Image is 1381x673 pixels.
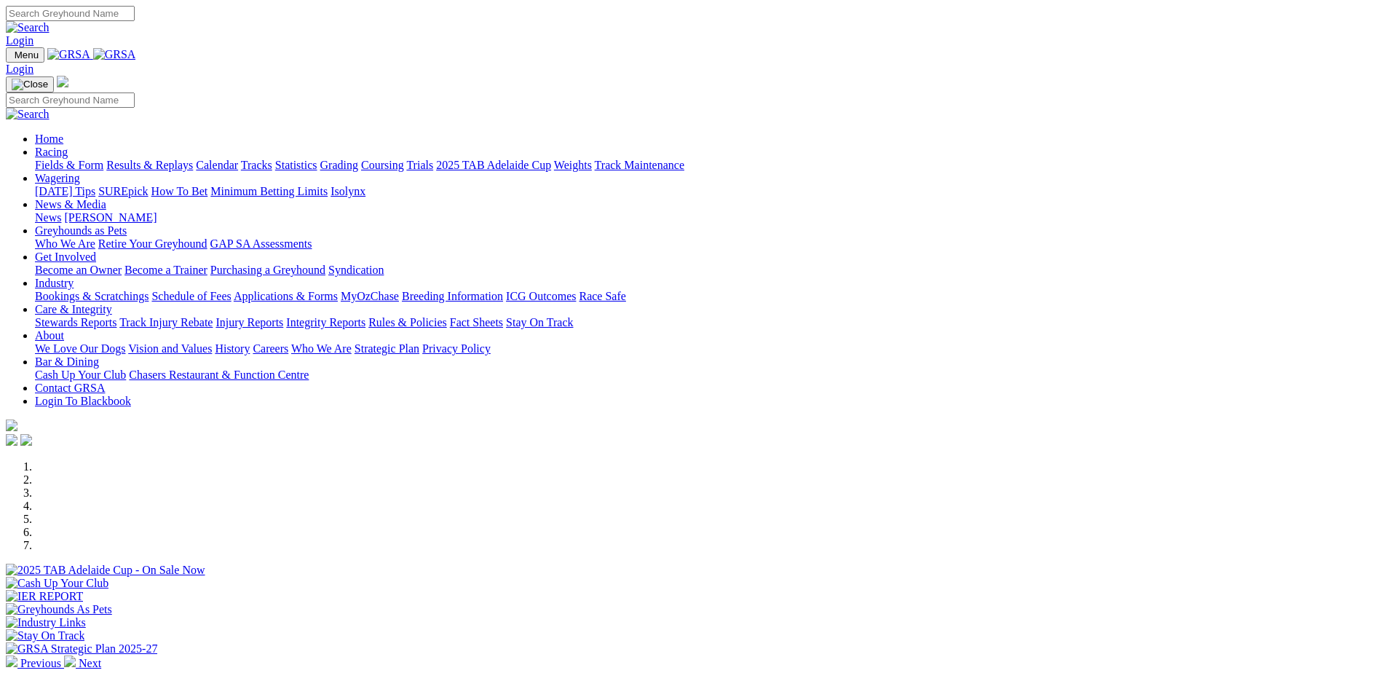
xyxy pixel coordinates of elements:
a: Login [6,34,33,47]
div: About [35,342,1375,355]
a: Become a Trainer [124,264,207,276]
a: Who We Are [35,237,95,250]
a: Stay On Track [506,316,573,328]
a: Login To Blackbook [35,395,131,407]
a: News & Media [35,198,106,210]
a: Track Injury Rebate [119,316,213,328]
a: Results & Replays [106,159,193,171]
img: facebook.svg [6,434,17,446]
a: Weights [554,159,592,171]
a: Login [6,63,33,75]
a: Breeding Information [402,290,503,302]
img: logo-grsa-white.png [57,76,68,87]
a: Privacy Policy [422,342,491,355]
a: Industry [35,277,74,289]
img: twitter.svg [20,434,32,446]
a: Bookings & Scratchings [35,290,149,302]
div: Care & Integrity [35,316,1375,329]
a: [PERSON_NAME] [64,211,157,224]
div: Get Involved [35,264,1375,277]
img: Cash Up Your Club [6,577,108,590]
a: Previous [6,657,64,669]
div: Greyhounds as Pets [35,237,1375,251]
a: Careers [253,342,288,355]
a: Who We Are [291,342,352,355]
a: Applications & Forms [234,290,338,302]
div: News & Media [35,211,1375,224]
span: Previous [20,657,61,669]
a: Rules & Policies [368,316,447,328]
a: Statistics [275,159,317,171]
img: GRSA [47,48,90,61]
a: Purchasing a Greyhound [210,264,325,276]
a: How To Bet [151,185,208,197]
a: 2025 TAB Adelaide Cup [436,159,551,171]
span: Menu [15,50,39,60]
a: Race Safe [579,290,625,302]
a: Coursing [361,159,404,171]
a: Track Maintenance [595,159,684,171]
img: Search [6,108,50,121]
input: Search [6,6,135,21]
div: Bar & Dining [35,369,1375,382]
a: Vision and Values [128,342,212,355]
a: Isolynx [331,185,365,197]
a: Contact GRSA [35,382,105,394]
a: Next [64,657,101,669]
a: Syndication [328,264,384,276]
a: Schedule of Fees [151,290,231,302]
img: logo-grsa-white.png [6,420,17,431]
span: Next [79,657,101,669]
a: Retire Your Greyhound [98,237,207,250]
img: Stay On Track [6,629,84,642]
a: Wagering [35,172,80,184]
a: [DATE] Tips [35,185,95,197]
a: SUREpick [98,185,148,197]
img: chevron-right-pager-white.svg [64,656,76,667]
button: Toggle navigation [6,47,44,63]
button: Toggle navigation [6,76,54,93]
a: Calendar [196,159,238,171]
a: Trials [406,159,433,171]
a: About [35,329,64,342]
a: Integrity Reports [286,316,365,328]
img: chevron-left-pager-white.svg [6,656,17,667]
img: Greyhounds As Pets [6,603,112,616]
div: Wagering [35,185,1375,198]
img: Close [12,79,48,90]
a: Fields & Form [35,159,103,171]
img: Industry Links [6,616,86,629]
a: Chasers Restaurant & Function Centre [129,369,309,381]
a: Become an Owner [35,264,122,276]
a: We Love Our Dogs [35,342,125,355]
a: News [35,211,61,224]
a: Get Involved [35,251,96,263]
div: Racing [35,159,1375,172]
a: Fact Sheets [450,316,503,328]
div: Industry [35,290,1375,303]
a: Grading [320,159,358,171]
a: ICG Outcomes [506,290,576,302]
a: Strategic Plan [355,342,419,355]
a: Minimum Betting Limits [210,185,328,197]
img: Search [6,21,50,34]
img: GRSA Strategic Plan 2025-27 [6,642,157,656]
a: Tracks [241,159,272,171]
a: Injury Reports [215,316,283,328]
a: Racing [35,146,68,158]
input: Search [6,93,135,108]
a: Bar & Dining [35,355,99,368]
a: GAP SA Assessments [210,237,312,250]
a: History [215,342,250,355]
a: Home [35,133,63,145]
a: Stewards Reports [35,316,116,328]
a: MyOzChase [341,290,399,302]
a: Cash Up Your Club [35,369,126,381]
img: IER REPORT [6,590,83,603]
img: 2025 TAB Adelaide Cup - On Sale Now [6,564,205,577]
a: Greyhounds as Pets [35,224,127,237]
a: Care & Integrity [35,303,112,315]
img: GRSA [93,48,136,61]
